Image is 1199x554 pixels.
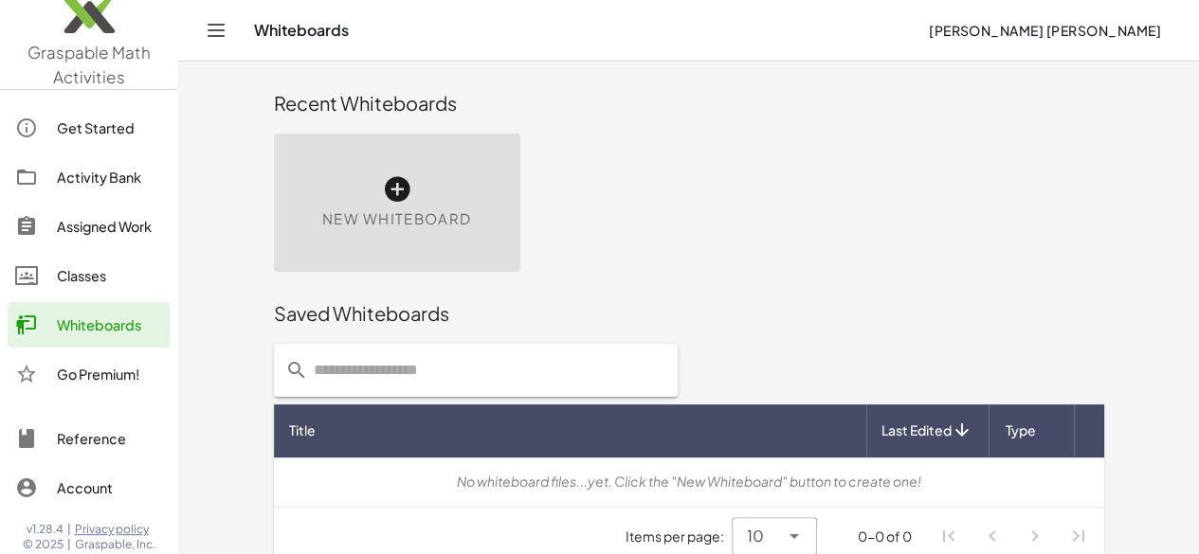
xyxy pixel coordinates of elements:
span: 10 [747,525,764,547]
div: Classes [57,264,162,287]
div: Get Started [57,116,162,139]
span: | [67,522,71,537]
span: | [67,537,71,552]
div: Saved Whiteboards [274,300,1104,327]
span: Items per page: [626,527,732,546]
span: Type [1006,420,1036,440]
span: © 2025 [23,537,64,552]
a: Assigned Work [8,204,170,249]
span: v1.28.4 [27,522,64,537]
div: 0-0 of 0 [858,527,912,546]
span: Graspable Math Activities [27,42,151,87]
a: Get Started [8,105,170,151]
a: Activity Bank [8,154,170,200]
div: Activity Bank [57,166,162,188]
div: Reference [57,427,162,450]
button: [PERSON_NAME] [PERSON_NAME] [913,13,1176,47]
span: Title [289,420,316,440]
span: [PERSON_NAME] [PERSON_NAME] [928,22,1161,39]
span: Last Edited [881,420,952,440]
div: Assigned Work [57,215,162,238]
button: Toggle navigation [201,15,231,45]
div: Whiteboards [57,313,162,336]
div: Go Premium! [57,363,162,385]
i: prepended action [285,359,308,382]
a: Classes [8,253,170,298]
span: New Whiteboard [322,208,471,230]
a: Account [8,465,170,510]
div: Recent Whiteboards [274,90,1104,116]
div: No whiteboard files...yet. Click the "New Whiteboard" button to create one! [289,472,1089,491]
div: Account [57,476,162,499]
a: Reference [8,416,170,461]
a: Whiteboards [8,302,170,348]
span: Graspable, Inc. [75,537,155,552]
a: Privacy policy [75,522,155,537]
